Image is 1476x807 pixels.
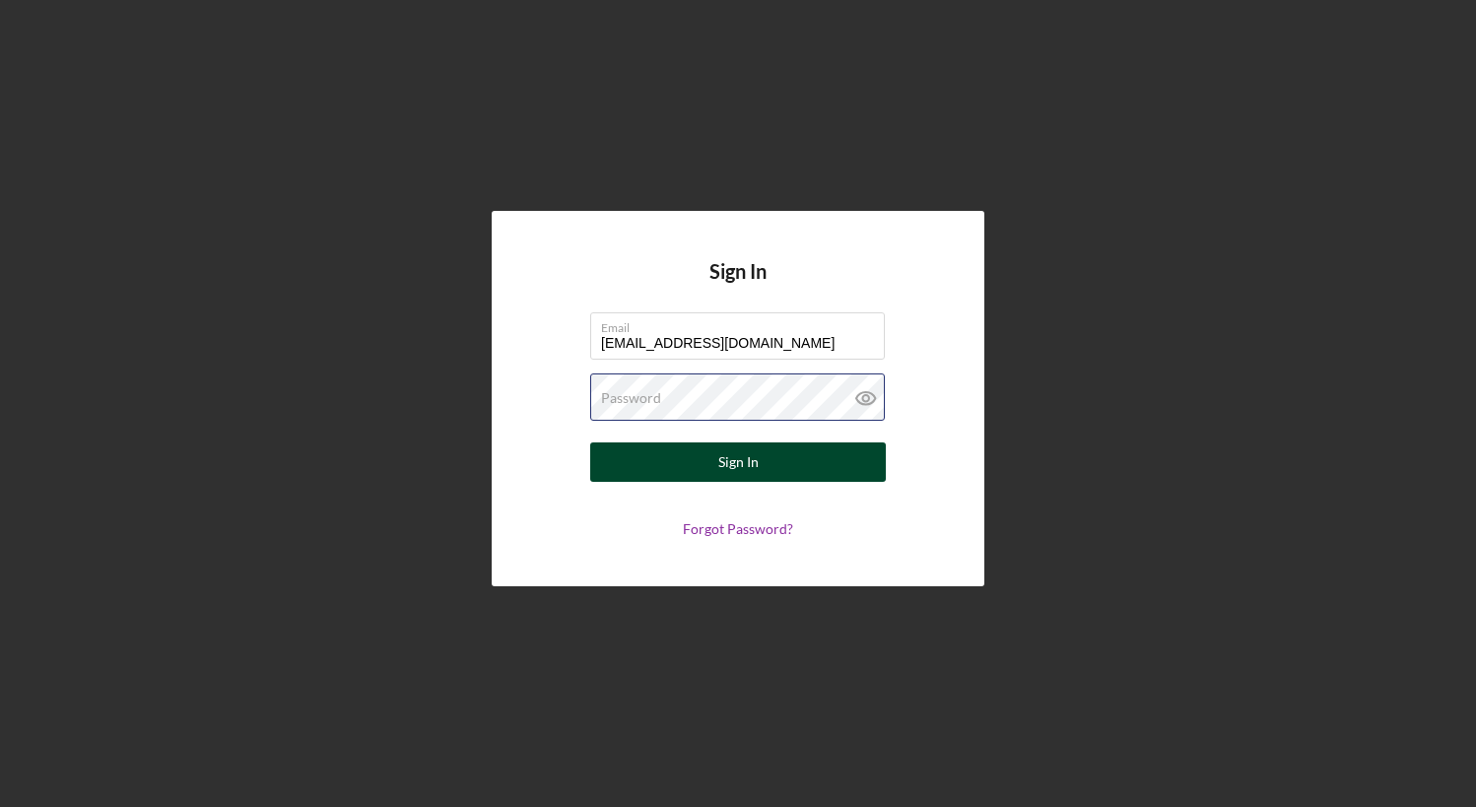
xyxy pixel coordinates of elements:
[718,442,759,482] div: Sign In
[709,260,767,312] h4: Sign In
[601,390,661,406] label: Password
[683,520,793,537] a: Forgot Password?
[601,313,885,335] label: Email
[590,442,886,482] button: Sign In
